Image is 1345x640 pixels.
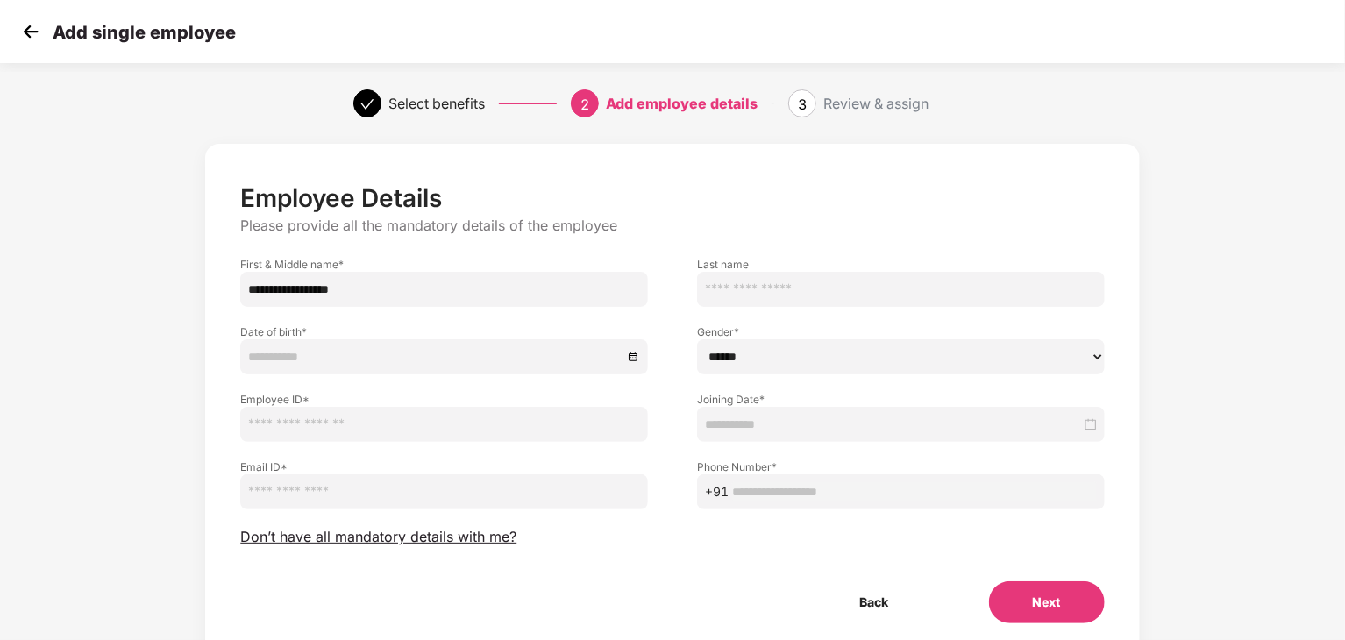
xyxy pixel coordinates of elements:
img: svg+xml;base64,PHN2ZyB4bWxucz0iaHR0cDovL3d3dy53My5vcmcvMjAwMC9zdmciIHdpZHRoPSIzMCIgaGVpZ2h0PSIzMC... [18,18,44,45]
p: Please provide all the mandatory details of the employee [240,217,1104,235]
button: Back [816,581,933,623]
label: Gender [697,324,1105,339]
span: 3 [798,96,807,113]
div: Add employee details [606,89,758,117]
button: Next [989,581,1105,623]
label: First & Middle name [240,257,648,272]
span: +91 [705,482,729,501]
span: check [360,97,374,111]
div: Select benefits [388,89,485,117]
span: 2 [580,96,589,113]
label: Joining Date [697,392,1105,407]
p: Add single employee [53,22,236,43]
div: Review & assign [823,89,929,117]
span: Don’t have all mandatory details with me? [240,528,516,546]
label: Last name [697,257,1105,272]
label: Email ID [240,459,648,474]
label: Phone Number [697,459,1105,474]
label: Employee ID [240,392,648,407]
p: Employee Details [240,183,1104,213]
label: Date of birth [240,324,648,339]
